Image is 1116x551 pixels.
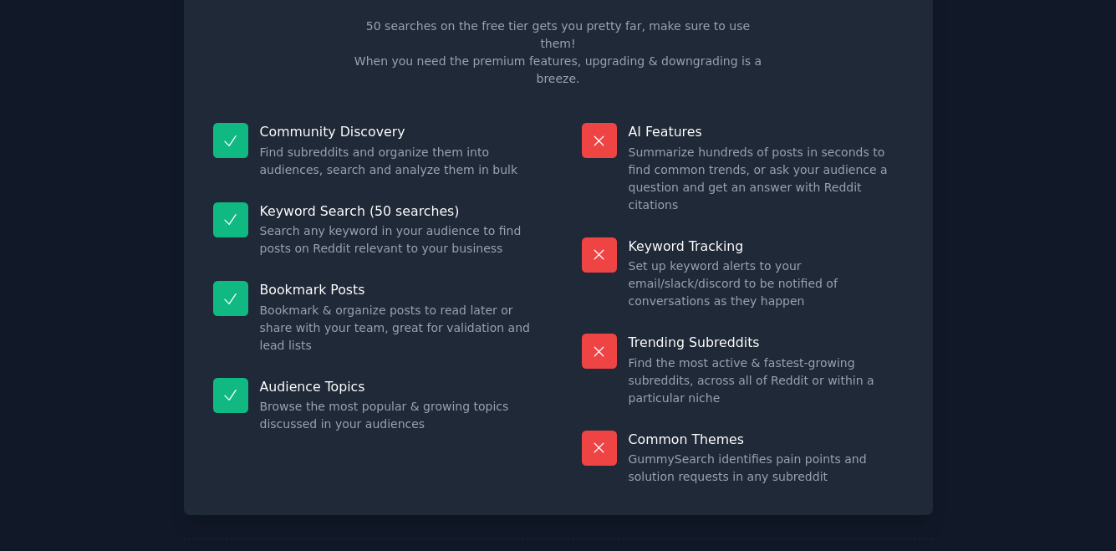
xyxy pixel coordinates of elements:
p: 50 searches on the free tier gets you pretty far, make sure to use them! When you need the premiu... [348,18,769,88]
p: Keyword Tracking [629,237,904,255]
p: Common Themes [629,431,904,448]
dd: Find subreddits and organize them into audiences, search and analyze them in bulk [260,144,535,179]
p: Bookmark Posts [260,281,535,298]
p: Trending Subreddits [629,334,904,351]
dd: Set up keyword alerts to your email/slack/discord to be notified of conversations as they happen [629,258,904,310]
dd: Summarize hundreds of posts in seconds to find common trends, or ask your audience a question and... [629,144,904,214]
dd: Bookmark & organize posts to read later or share with your team, great for validation and lead lists [260,302,535,355]
p: Community Discovery [260,123,535,140]
dd: Search any keyword in your audience to find posts on Reddit relevant to your business [260,222,535,258]
dd: GummySearch identifies pain points and solution requests in any subreddit [629,451,904,486]
p: Keyword Search (50 searches) [260,202,535,220]
p: AI Features [629,123,904,140]
dd: Browse the most popular & growing topics discussed in your audiences [260,398,535,433]
dd: Find the most active & fastest-growing subreddits, across all of Reddit or within a particular niche [629,355,904,407]
p: Audience Topics [260,378,535,395]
